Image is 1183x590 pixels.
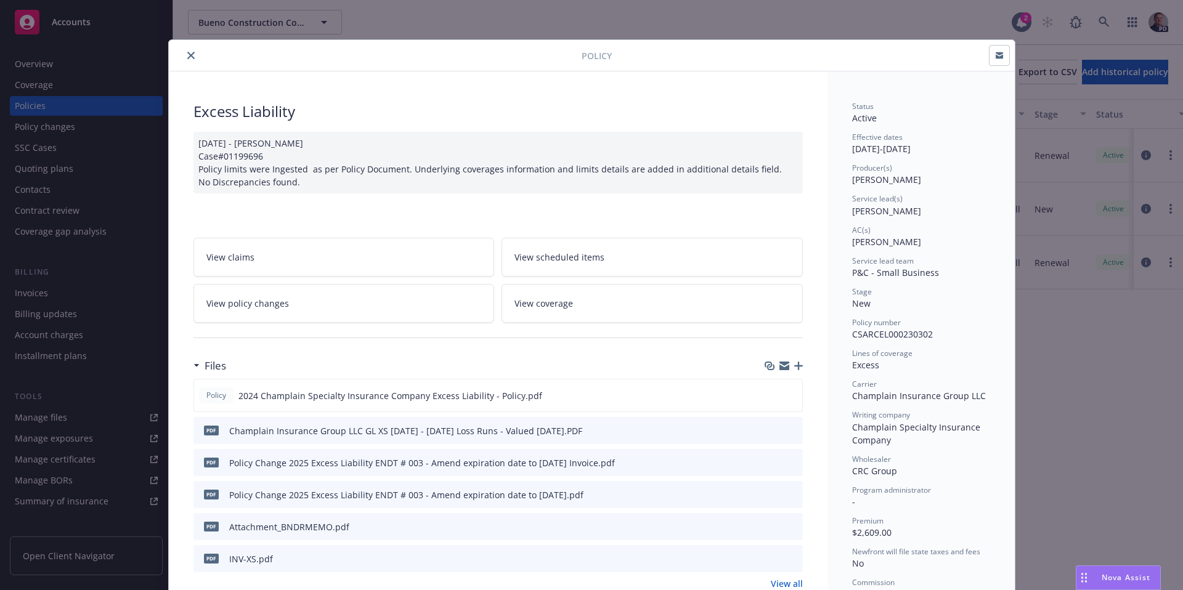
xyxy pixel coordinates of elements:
span: Excess [852,359,879,371]
div: INV-XS.pdf [229,552,273,565]
span: pdf [204,522,219,531]
button: Nova Assist [1076,565,1161,590]
span: pdf [204,458,219,467]
button: preview file [787,552,798,565]
span: Wholesaler [852,454,891,464]
a: View claims [193,238,495,277]
div: Files [193,358,226,374]
span: - [852,496,855,507]
span: Commission [852,577,895,588]
button: download file [767,488,777,501]
button: preview file [787,488,798,501]
span: Champlain Specialty Insurance Company [852,421,983,446]
span: Carrier [852,379,877,389]
span: Service lead(s) [852,193,903,204]
button: preview file [787,520,798,533]
div: Excess Liability [193,101,803,122]
button: download file [767,520,777,533]
button: preview file [787,424,798,437]
span: 2024 Champlain Specialty Insurance Company Excess Liability - Policy.pdf [238,389,542,402]
span: Active [852,112,877,124]
span: Service lead team [852,256,914,266]
span: CSARCEL000230302 [852,328,933,340]
span: View coverage [514,297,573,310]
h3: Files [205,358,226,374]
a: View policy changes [193,284,495,323]
span: P&C - Small Business [852,267,939,278]
span: Lines of coverage [852,348,913,358]
button: download file [767,424,777,437]
button: preview file [787,456,798,469]
a: View all [771,577,803,590]
span: Champlain Insurance Group LLC [852,390,986,402]
span: Writing company [852,410,910,420]
span: PDF [204,426,219,435]
a: View scheduled items [502,238,803,277]
span: View claims [206,251,254,264]
button: close [184,48,198,63]
span: New [852,297,871,309]
span: Stage [852,286,872,297]
span: AC(s) [852,225,871,235]
span: [PERSON_NAME] [852,174,921,185]
span: No [852,557,864,569]
button: download file [767,552,777,565]
span: Nova Assist [1102,572,1150,583]
button: download file [766,389,776,402]
span: $2,609.00 [852,527,892,538]
span: [PERSON_NAME] [852,205,921,217]
span: Newfront will file state taxes and fees [852,546,980,557]
div: Champlain Insurance Group LLC GL XS [DATE] - [DATE] Loss Runs - Valued [DATE].PDF [229,424,582,437]
span: Premium [852,515,884,526]
span: [PERSON_NAME] [852,236,921,248]
span: pdf [204,554,219,563]
div: Policy Change 2025 Excess Liability ENDT # 003 - Amend expiration date to [DATE].pdf [229,488,583,501]
span: View scheduled items [514,251,604,264]
span: Policy [582,49,612,62]
a: View coverage [502,284,803,323]
span: Effective dates [852,132,903,142]
span: Producer(s) [852,163,892,173]
button: preview file [786,389,797,402]
span: CRC Group [852,465,897,477]
div: Drag to move [1076,566,1092,589]
button: download file [767,456,777,469]
span: pdf [204,490,219,499]
span: View policy changes [206,297,289,310]
span: Policy number [852,317,901,328]
div: Policy Change 2025 Excess Liability ENDT # 003 - Amend expiration date to [DATE] Invoice.pdf [229,456,615,469]
div: [DATE] - [DATE] [852,132,990,155]
div: [DATE] - [PERSON_NAME] Case#01199696 Policy limits were Ingested as per Policy Document. Underlyi... [193,132,803,193]
span: Policy [204,390,229,401]
span: Program administrator [852,485,931,495]
span: Status [852,101,874,111]
div: Attachment_BNDRMEMO.pdf [229,520,349,533]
